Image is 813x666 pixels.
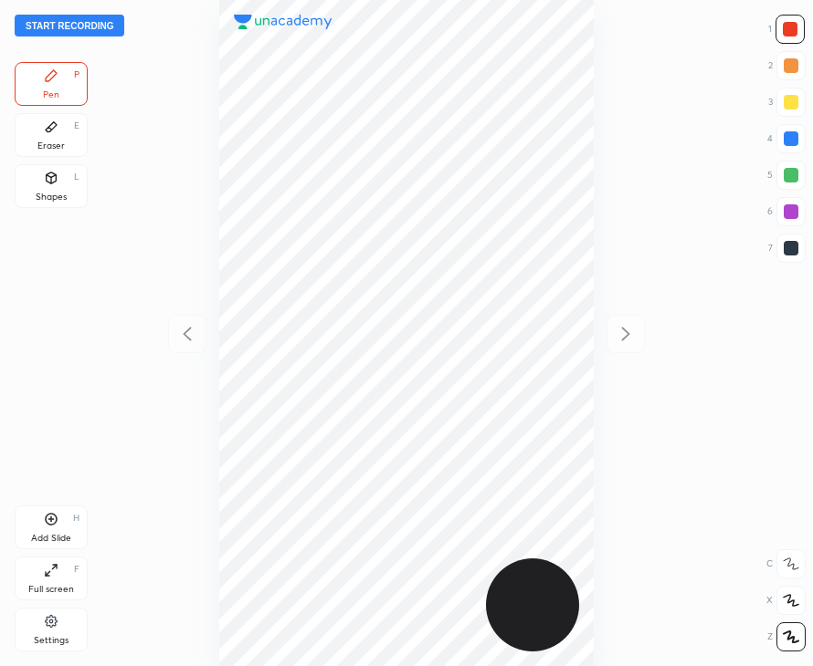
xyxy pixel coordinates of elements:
[767,124,806,153] div: 4
[768,88,806,117] div: 3
[74,565,79,574] div: F
[37,141,65,151] div: Eraser
[73,514,79,523] div: H
[28,585,74,594] div: Full screen
[34,636,69,645] div: Settings
[31,534,71,543] div: Add Slide
[766,586,806,615] div: X
[768,15,805,44] div: 1
[768,51,806,80] div: 2
[767,622,806,651] div: Z
[234,15,333,29] img: logo.38c385cc.svg
[74,121,79,130] div: E
[36,193,67,202] div: Shapes
[767,197,806,226] div: 6
[15,15,124,36] button: Start recording
[74,70,79,79] div: P
[43,90,59,99] div: Pen
[768,234,806,263] div: 7
[74,172,79,182] div: L
[766,549,806,578] div: C
[767,161,806,190] div: 5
